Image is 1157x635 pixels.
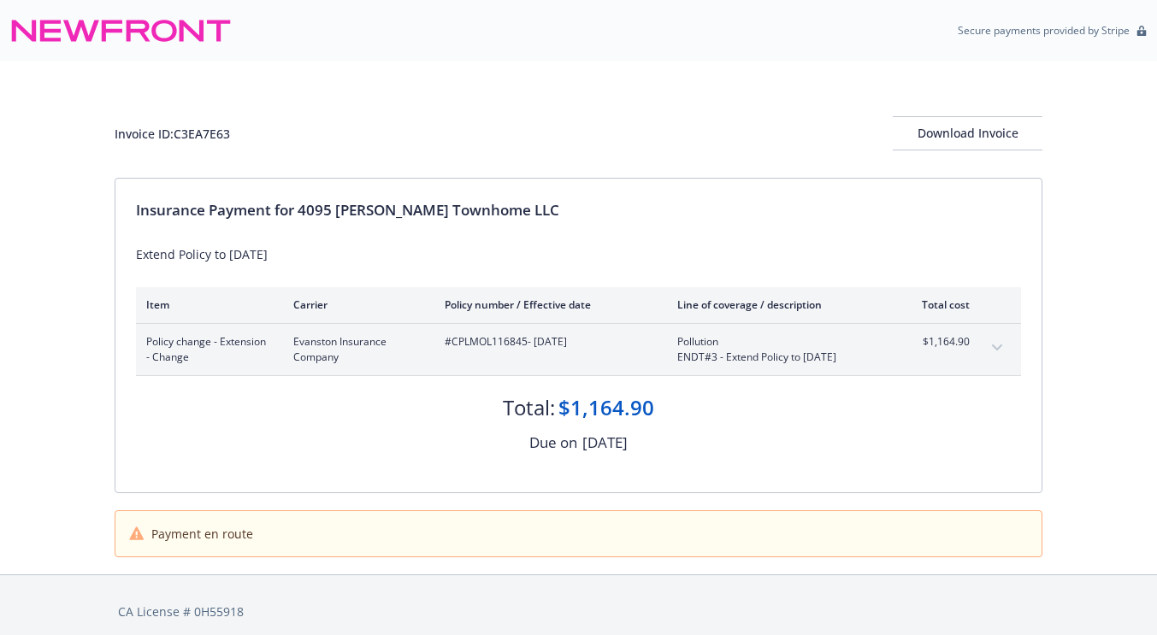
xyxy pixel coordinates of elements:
[151,525,253,543] span: Payment en route
[115,125,230,143] div: Invoice ID: C3EA7E63
[503,393,555,422] div: Total:
[136,199,1021,221] div: Insurance Payment for 4095 [PERSON_NAME] Townhome LLC
[677,334,878,365] span: PollutionENDT#3 - Extend Policy to [DATE]
[293,297,417,312] div: Carrier
[677,350,878,365] span: ENDT#3 - Extend Policy to [DATE]
[293,334,417,365] span: Evanston Insurance Company
[136,324,1021,375] div: Policy change - Extension - ChangeEvanston Insurance Company#CPLMOL116845- [DATE]PollutionENDT#3 ...
[958,23,1130,38] p: Secure payments provided by Stripe
[906,334,970,350] span: $1,164.90
[445,297,650,312] div: Policy number / Effective date
[146,297,266,312] div: Item
[677,334,878,350] span: Pollution
[582,432,628,454] div: [DATE]
[118,603,1039,620] div: CA License # 0H55918
[445,334,650,350] span: #CPLMOL116845 - [DATE]
[146,334,266,365] span: Policy change - Extension - Change
[677,297,878,312] div: Line of coverage / description
[906,297,970,312] div: Total cost
[983,334,1011,362] button: expand content
[529,432,577,454] div: Due on
[893,117,1042,150] div: Download Invoice
[558,393,654,422] div: $1,164.90
[893,116,1042,150] button: Download Invoice
[136,245,1021,263] div: Extend Policy to [DATE]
